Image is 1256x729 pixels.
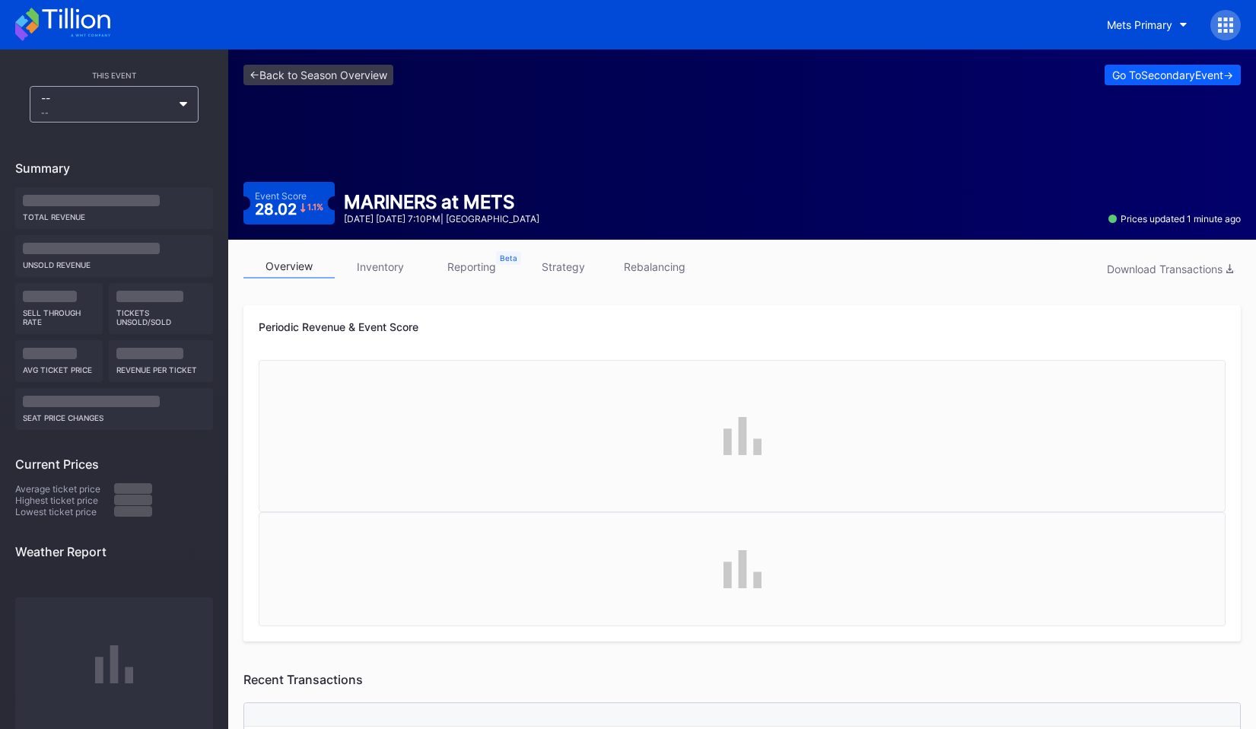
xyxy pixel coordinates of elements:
div: Mets Primary [1107,18,1172,31]
div: [DATE] [DATE] 7:10PM | [GEOGRAPHIC_DATA] [344,213,539,224]
div: 28.02 [255,202,323,217]
div: Tickets Unsold/Sold [116,302,206,326]
div: 1.1 % [307,203,323,212]
div: Recent Transactions [243,672,1241,687]
a: reporting [426,255,517,279]
a: inventory [335,255,426,279]
div: Weather Report [15,544,213,559]
div: Total Revenue [23,206,205,221]
div: Revenue per ticket [116,359,206,374]
div: -- [41,108,172,117]
div: MARINERS at METS [344,191,539,213]
div: Download Transactions [1107,263,1233,275]
a: strategy [517,255,609,279]
button: Go ToSecondaryEvent-> [1105,65,1241,85]
button: Download Transactions [1099,259,1241,279]
div: -- [41,91,172,117]
div: Prices updated 1 minute ago [1108,213,1241,224]
div: seat price changes [23,407,205,422]
a: overview [243,255,335,279]
a: <-Back to Season Overview [243,65,393,85]
a: rebalancing [609,255,700,279]
div: Lowest ticket price [15,506,114,517]
div: Unsold Revenue [23,254,205,269]
div: Average ticket price [15,483,114,495]
div: Sell Through Rate [23,302,95,326]
div: Current Prices [15,457,213,472]
div: Event Score [255,190,307,202]
button: Mets Primary [1095,11,1199,39]
div: Highest ticket price [15,495,114,506]
div: Avg ticket price [23,359,95,374]
div: Summary [15,161,213,176]
div: Periodic Revenue & Event Score [259,320,1226,333]
div: This Event [15,71,213,80]
div: Go To Secondary Event -> [1112,68,1233,81]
